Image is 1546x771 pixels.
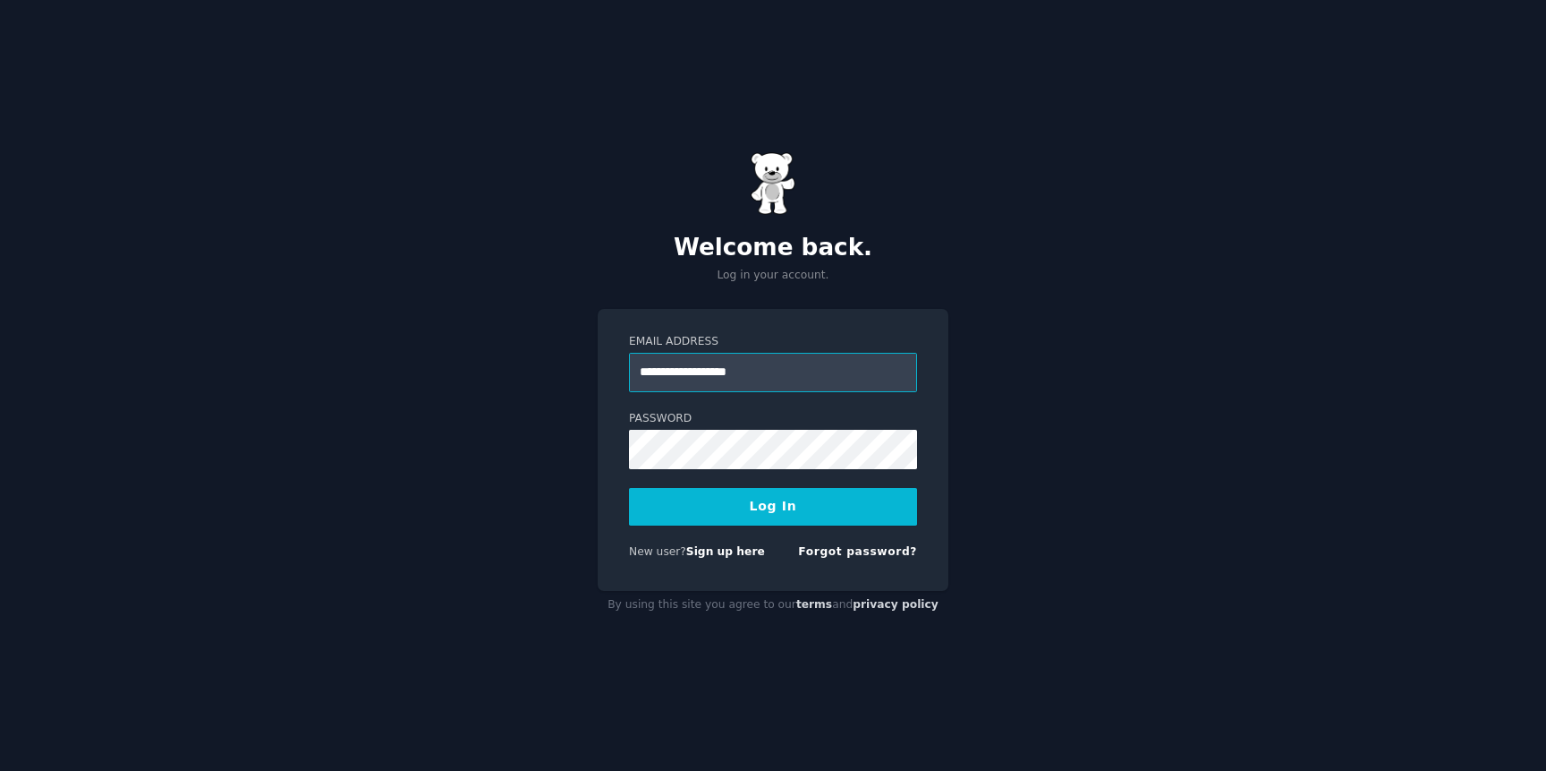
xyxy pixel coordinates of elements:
[686,545,765,558] a: Sign up here
[629,545,686,558] span: New user?
[796,598,832,611] a: terms
[629,411,917,427] label: Password
[598,234,948,262] h2: Welcome back.
[598,268,948,284] p: Log in your account.
[853,598,939,611] a: privacy policy
[598,591,948,620] div: By using this site you agree to our and
[751,152,795,215] img: Gummy Bear
[629,334,917,350] label: Email Address
[629,488,917,526] button: Log In
[798,545,917,558] a: Forgot password?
